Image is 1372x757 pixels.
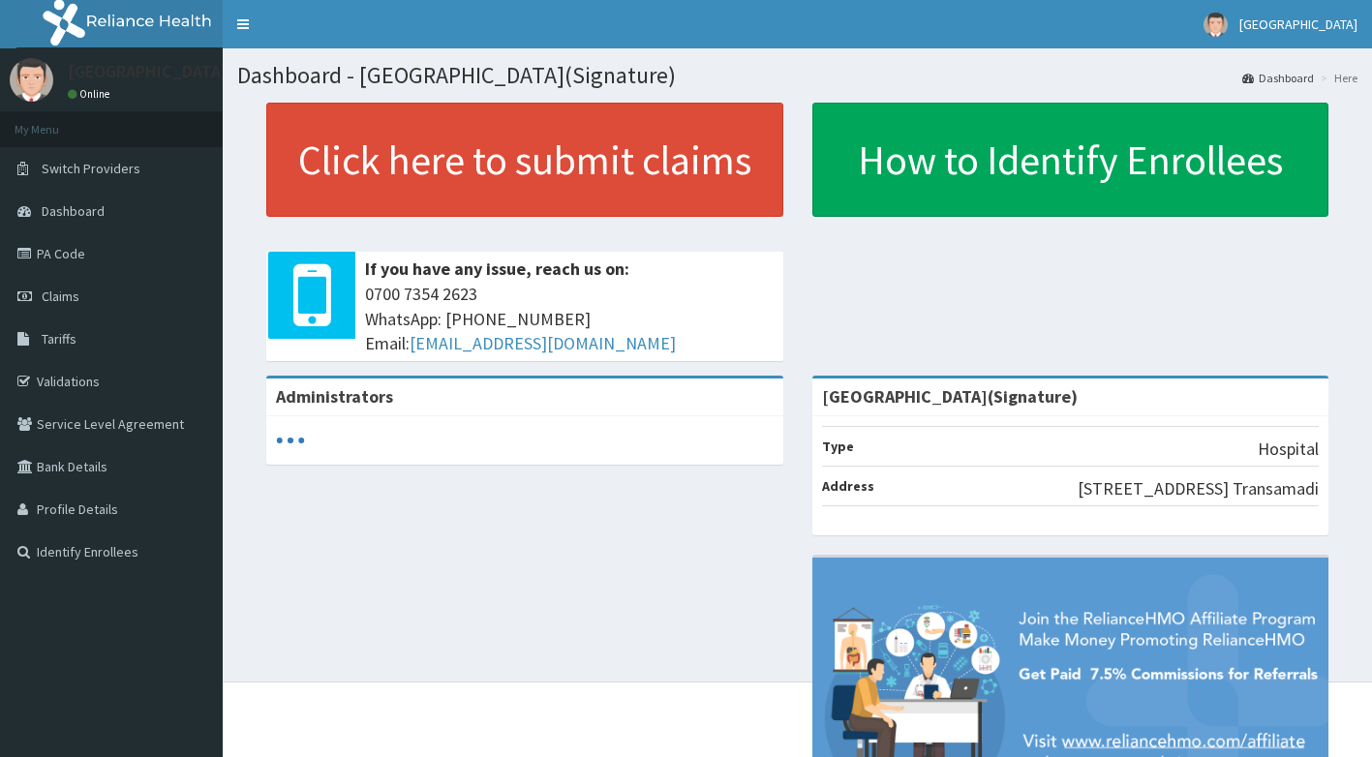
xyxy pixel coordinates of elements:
a: Click here to submit claims [266,103,783,217]
a: How to Identify Enrollees [812,103,1329,217]
img: User Image [1204,13,1228,37]
a: Dashboard [1242,70,1314,86]
span: Claims [42,288,79,305]
a: Online [68,87,114,101]
p: [STREET_ADDRESS] Transamadi [1078,476,1319,501]
span: Dashboard [42,202,105,220]
a: [EMAIL_ADDRESS][DOMAIN_NAME] [410,332,676,354]
li: Here [1316,70,1357,86]
span: 0700 7354 2623 WhatsApp: [PHONE_NUMBER] Email: [365,282,774,356]
b: Address [822,477,874,495]
img: User Image [10,58,53,102]
svg: audio-loading [276,426,305,455]
b: If you have any issue, reach us on: [365,257,629,280]
b: Administrators [276,385,393,408]
span: Switch Providers [42,160,140,177]
b: Type [822,438,854,455]
h1: Dashboard - [GEOGRAPHIC_DATA](Signature) [237,63,1357,88]
span: [GEOGRAPHIC_DATA] [1239,15,1357,33]
p: [GEOGRAPHIC_DATA] [68,63,228,80]
span: Tariffs [42,330,76,348]
strong: [GEOGRAPHIC_DATA](Signature) [822,385,1078,408]
p: Hospital [1258,437,1319,462]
